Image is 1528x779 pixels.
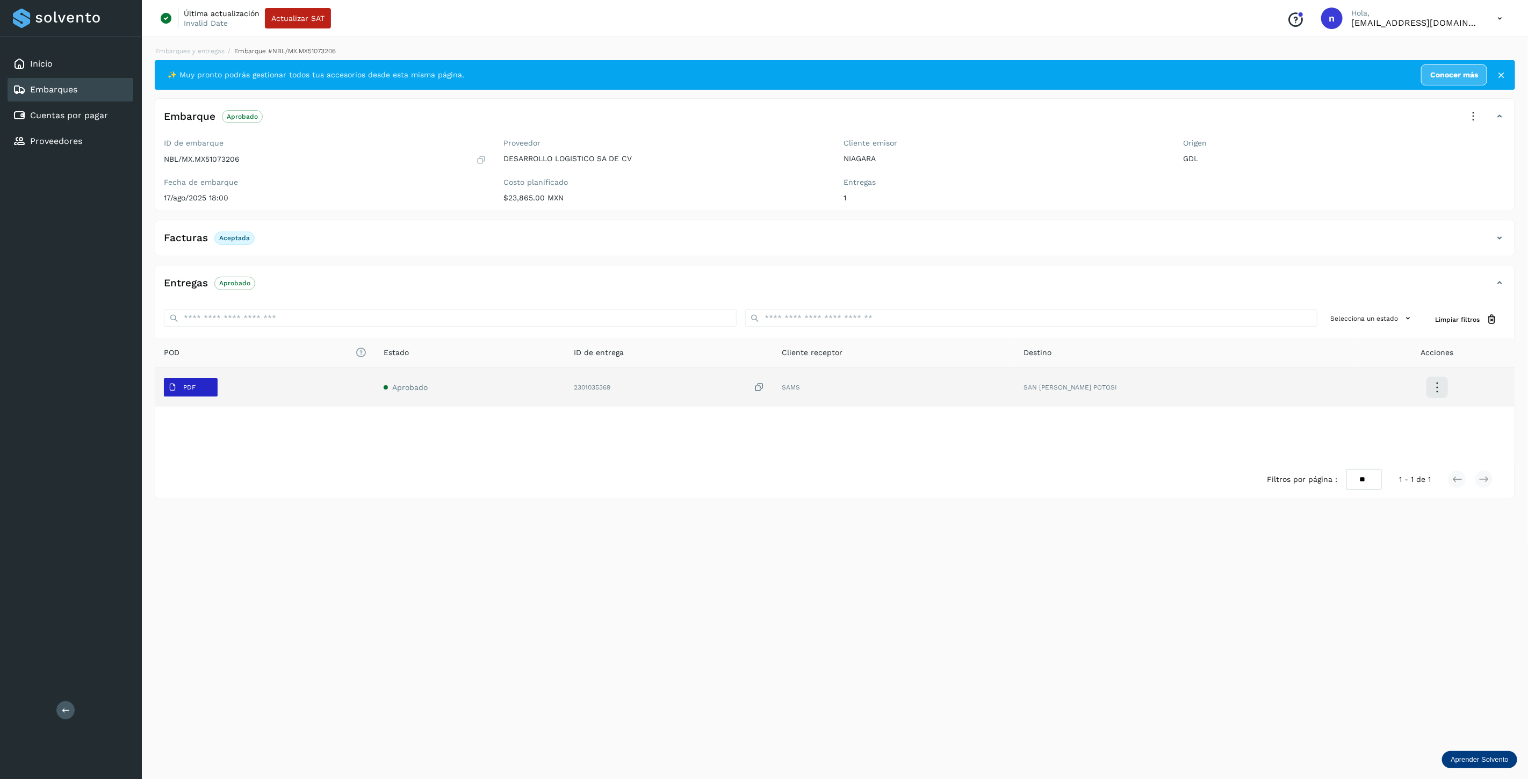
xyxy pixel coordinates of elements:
[504,154,827,163] p: DESARROLLO LOGISTICO SA DE CV
[8,78,133,102] div: Embarques
[504,139,827,148] label: Proveedor
[155,229,1515,256] div: FacturasAceptada
[844,139,1166,148] label: Cliente emisor
[30,136,82,146] a: Proveedores
[782,347,842,358] span: Cliente receptor
[164,378,218,396] button: PDF
[1426,309,1506,329] button: Limpiar filtros
[1351,9,1480,18] p: Hola,
[227,113,258,120] p: Aprobado
[1421,347,1453,358] span: Acciones
[164,277,208,290] h4: Entregas
[1015,368,1360,407] td: SAN [PERSON_NAME] POTOSI
[1442,751,1517,768] div: Aprender Solvento
[271,15,325,22] span: Actualizar SAT
[164,193,487,203] p: 17/ago/2025 18:00
[574,382,765,393] div: 2301035369
[8,129,133,153] div: Proveedores
[1267,474,1338,485] span: Filtros por página :
[155,47,225,55] a: Embarques y entregas
[219,279,250,287] p: Aprobado
[392,383,428,392] span: Aprobado
[234,47,336,55] span: Embarque #NBL/MX.MX51073206
[164,232,208,244] h4: Facturas
[504,178,827,187] label: Costo planificado
[773,368,1015,407] td: SAMS
[384,347,409,358] span: Estado
[574,347,624,358] span: ID de entrega
[1184,154,1507,163] p: GDL
[155,274,1515,301] div: EntregasAprobado
[8,52,133,76] div: Inicio
[155,107,1515,134] div: EmbarqueAprobado
[164,178,487,187] label: Fecha de embarque
[1451,755,1509,764] p: Aprender Solvento
[504,193,827,203] p: $23,865.00 MXN
[30,110,108,120] a: Cuentas por pagar
[265,8,331,28] button: Actualizar SAT
[184,18,228,28] p: Invalid Date
[8,104,133,127] div: Cuentas por pagar
[164,111,215,123] h4: Embarque
[844,178,1166,187] label: Entregas
[183,384,196,391] p: PDF
[184,9,260,18] p: Última actualización
[164,155,240,164] p: NBL/MX.MX51073206
[1351,18,1480,28] p: niagara+prod@solvento.mx
[168,69,464,81] span: ✨ Muy pronto podrás gestionar todos tus accesorios desde esta misma página.
[1024,347,1051,358] span: Destino
[30,59,53,69] a: Inicio
[1421,64,1487,85] a: Conocer más
[164,347,366,358] span: POD
[844,154,1166,163] p: NIAGARA
[164,139,487,148] label: ID de embarque
[1326,309,1418,327] button: Selecciona un estado
[155,46,1515,56] nav: breadcrumb
[1435,315,1480,324] span: Limpiar filtros
[1399,474,1431,485] span: 1 - 1 de 1
[219,234,250,242] p: Aceptada
[844,193,1166,203] p: 1
[30,84,77,95] a: Embarques
[1184,139,1507,148] label: Origen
